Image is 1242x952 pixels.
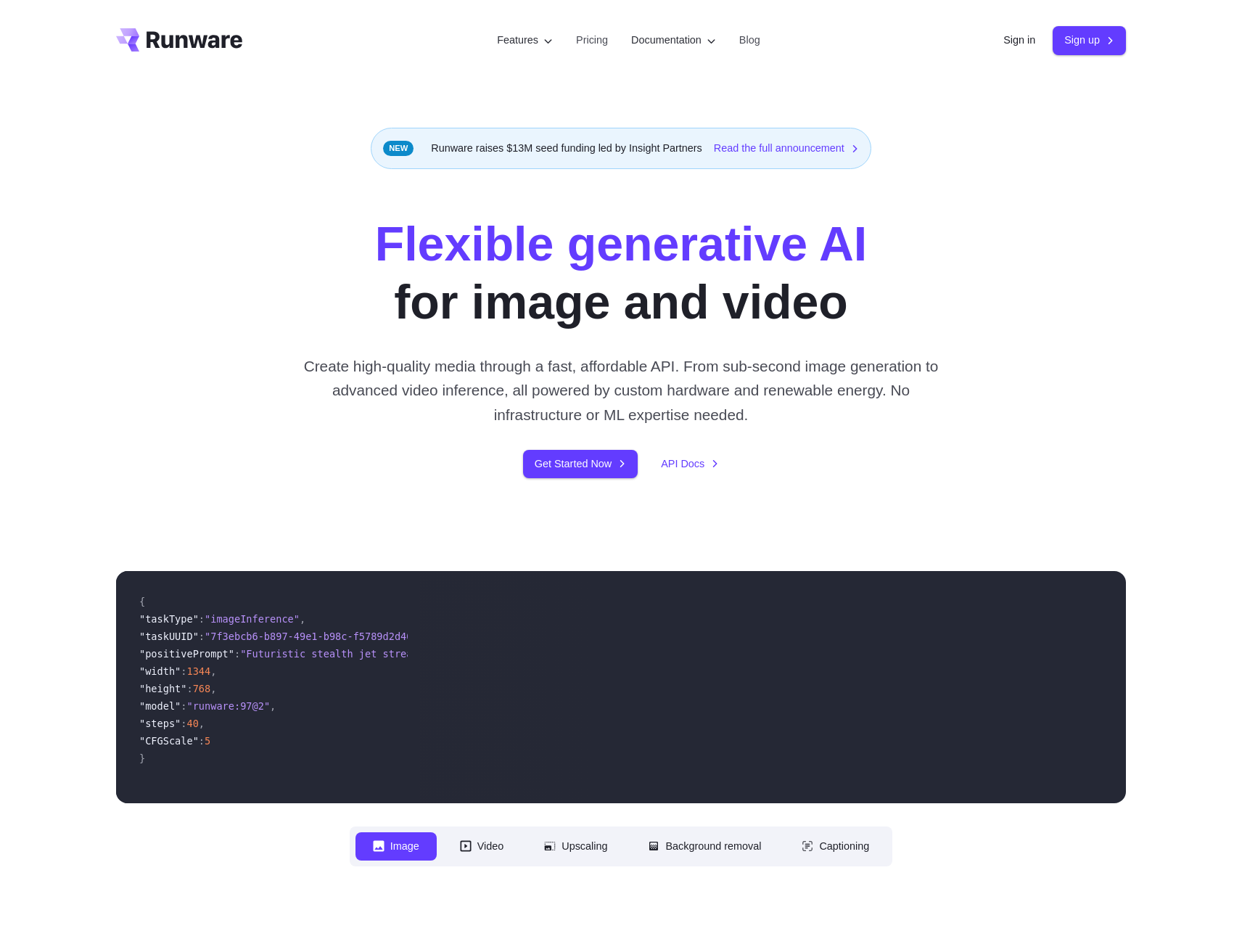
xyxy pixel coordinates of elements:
a: Read the full announcement [714,140,859,157]
p: Create high-quality media through a fast, affordable API. From sub-second image generation to adv... [298,354,945,427]
span: : [181,700,186,712]
span: } [139,752,145,764]
span: : [186,683,192,694]
span: "Futuristic stealth jet streaking through a neon-lit cityscape with glowing purple exhaust" [240,648,781,660]
span: , [270,700,276,712]
span: "width" [139,665,181,677]
span: , [210,665,216,677]
span: "positivePrompt" [139,648,234,660]
span: "height" [139,683,186,694]
button: Video [443,832,522,861]
span: : [199,613,205,625]
a: Blog [739,32,760,49]
span: 1344 [186,665,210,677]
span: , [199,718,205,729]
span: "taskType" [139,613,199,625]
label: Features [497,32,553,49]
span: "7f3ebcb6-b897-49e1-b98c-f5789d2d40d7" [205,631,430,642]
span: "runware:97@2" [186,700,270,712]
span: , [210,683,216,694]
button: Image [355,832,437,861]
span: : [181,665,186,677]
h1: for image and video [375,216,868,331]
button: Upscaling [527,832,625,861]
button: Captioning [784,832,887,861]
a: API Docs [661,456,719,472]
span: { [139,596,145,607]
span: : [234,648,240,660]
span: "CFGScale" [139,735,199,747]
a: Sign up [1053,26,1126,54]
button: Background removal [630,832,778,861]
span: 40 [186,718,198,729]
span: 768 [193,683,211,694]
a: Go to / [116,28,242,52]
div: Runware raises $13M seed funding led by Insight Partners [371,128,871,169]
span: : [181,718,186,729]
a: Get Started Now [523,450,638,478]
span: "imageInference" [205,613,300,625]
span: , [300,613,305,625]
span: "steps" [139,718,181,729]
label: Documentation [631,32,716,49]
span: "taskUUID" [139,631,199,642]
a: Pricing [576,32,608,49]
span: "model" [139,700,181,712]
span: : [199,735,205,747]
a: Sign in [1003,32,1035,49]
span: 5 [205,735,210,747]
strong: Flexible generative AI [375,217,868,271]
span: : [199,631,205,642]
